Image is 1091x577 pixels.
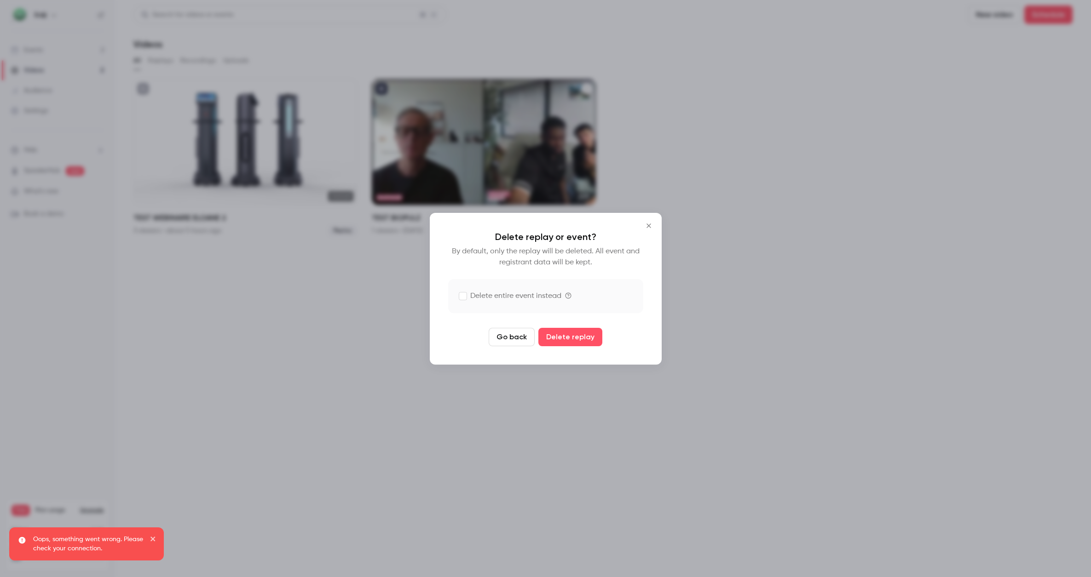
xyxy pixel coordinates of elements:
button: Close [640,217,658,235]
button: Go back [489,328,535,346]
button: Delete replay [538,328,602,346]
label: Delete entire event instead [459,291,561,302]
button: close [150,535,156,546]
p: By default, only the replay will be deleted. All event and registrant data will be kept. [448,246,643,268]
p: Delete replay or event? [448,231,643,242]
p: Oops, something went wrong. Please check your connection. [33,535,144,553]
